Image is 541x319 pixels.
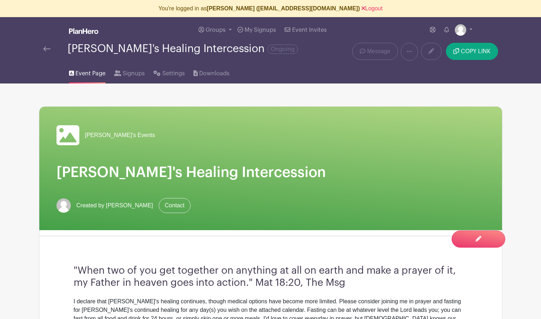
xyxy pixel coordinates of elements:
[153,61,185,83] a: Settings
[352,43,398,60] a: Message
[68,43,298,55] div: [PERSON_NAME]'s Healing Intercession
[114,61,145,83] a: Signups
[123,69,145,78] span: Signups
[207,5,360,11] b: [PERSON_NAME] ([EMAIL_ADDRESS][DOMAIN_NAME])
[162,69,185,78] span: Settings
[74,265,468,289] h3: "When two of you get together on anything at all on earth and make a prayer of it, my Father in h...
[77,201,153,210] span: Created by [PERSON_NAME]
[69,28,98,34] img: logo_white-6c42ec7e38ccf1d336a20a19083b03d10ae64f83f12c07503d8b9e83406b4c7d.svg
[56,198,71,213] img: default-ce2991bfa6775e67f084385cd625a349d9dcbb7a52a09fb2fda1e96e2d18dcdb.png
[69,61,105,83] a: Event Page
[235,17,279,43] a: My Signups
[267,45,298,54] span: Ongoing
[75,69,105,78] span: Event Page
[362,5,383,11] a: Logout
[199,69,230,78] span: Downloads
[196,17,235,43] a: Groups
[367,47,390,56] span: Message
[282,17,329,43] a: Event Invites
[446,43,498,60] button: COPY LINK
[245,27,276,33] span: My Signups
[85,131,155,140] span: [PERSON_NAME]'s Events
[193,61,230,83] a: Downloads
[455,24,466,36] img: default-ce2991bfa6775e67f084385cd625a349d9dcbb7a52a09fb2fda1e96e2d18dcdb.png
[461,49,491,54] span: COPY LINK
[159,198,191,213] a: Contact
[292,27,327,33] span: Event Invites
[43,46,50,51] img: back-arrow-29a5d9b10d5bd6ae65dc969a981735edf675c4d7a1fe02e03b50dbd4ba3cdb55.svg
[206,27,226,33] span: Groups
[56,164,485,181] h1: [PERSON_NAME]'s Healing Intercession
